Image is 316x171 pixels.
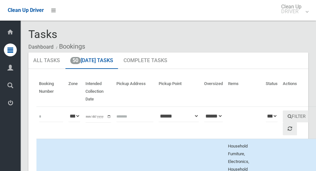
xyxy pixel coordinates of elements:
a: Dashboard [28,44,54,50]
button: Filter [283,110,311,122]
a: Complete Tasks [119,52,172,69]
small: DRIVER [281,9,301,14]
span: 50 [70,57,81,64]
th: Oversized [202,77,225,107]
th: Intended Collection Date [83,77,114,107]
th: Status [263,77,280,107]
a: All Tasks [28,52,65,69]
span: Clean Up [278,4,308,14]
th: Pickup Point [156,77,202,107]
a: Clean Up Driver [8,5,44,15]
th: Pickup Address [114,77,156,107]
li: Bookings [54,41,85,52]
span: Clean Up Driver [8,7,44,13]
th: Items [225,77,263,107]
a: 50[DATE] Tasks [65,52,118,69]
span: Tasks [28,28,57,41]
th: Booking Number [36,77,66,107]
th: Zone [66,77,83,107]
